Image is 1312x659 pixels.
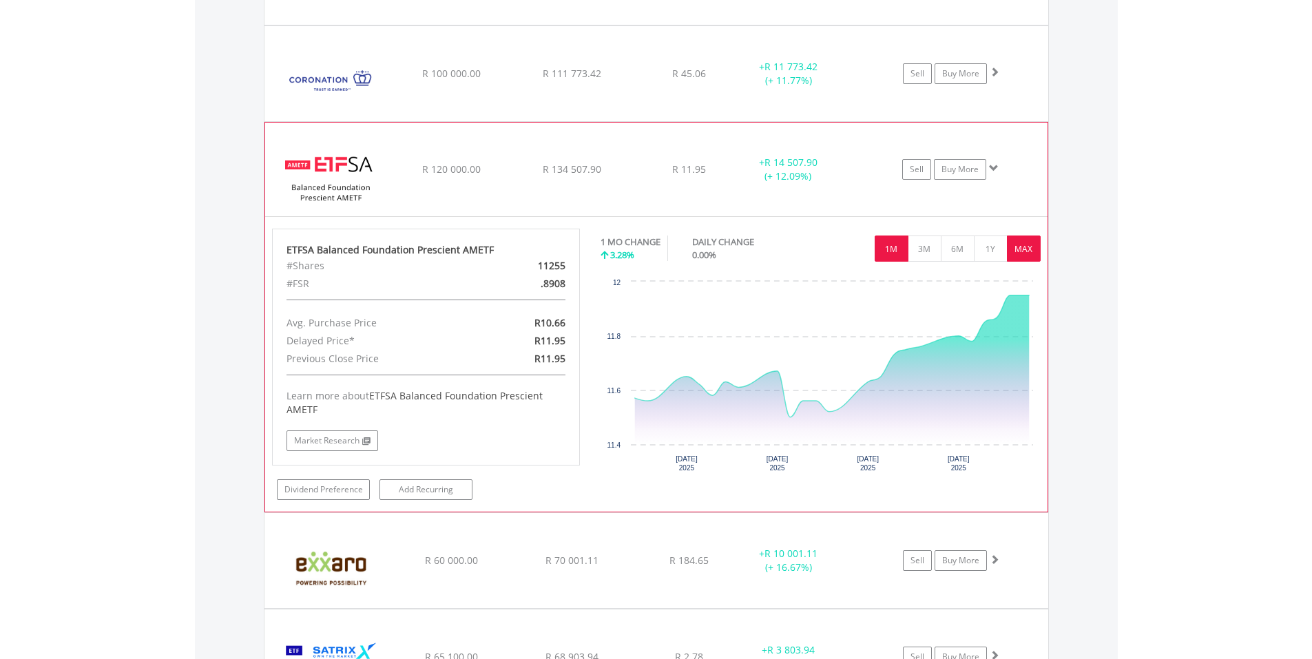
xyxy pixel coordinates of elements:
[903,63,932,84] a: Sell
[276,257,476,275] div: #Shares
[425,554,478,567] span: R 60 000.00
[545,554,598,567] span: R 70 001.11
[422,67,481,80] span: R 100 000.00
[534,316,565,329] span: R10.66
[764,156,818,169] span: R 14 507.90
[607,387,621,395] text: 11.6
[287,389,566,417] div: Learn more about
[276,275,476,293] div: #FSR
[764,60,818,73] span: R 11 773.42
[902,159,931,180] a: Sell
[767,455,789,472] text: [DATE] 2025
[601,275,1040,481] svg: Interactive chart
[476,257,576,275] div: 11255
[271,43,390,118] img: EQU.ZA.CML.png
[287,430,378,451] a: Market Research
[607,441,621,449] text: 11.4
[903,550,932,571] a: Sell
[857,455,879,472] text: [DATE] 2025
[543,163,601,176] span: R 134 507.90
[287,243,566,257] div: ETFSA Balanced Foundation Prescient AMETF
[1007,236,1041,262] button: MAX
[534,352,565,365] span: R11.95
[610,249,634,261] span: 3.28%
[935,63,987,84] a: Buy More
[676,455,698,472] text: [DATE] 2025
[908,236,941,262] button: 3M
[607,333,621,340] text: 11.8
[875,236,908,262] button: 1M
[672,67,706,80] span: R 45.06
[476,275,576,293] div: .8908
[287,389,543,416] span: ETFSA Balanced Foundation Prescient AMETF
[767,643,815,656] span: R 3 803.94
[543,67,601,80] span: R 111 773.42
[935,550,987,571] a: Buy More
[692,236,802,249] div: DAILY CHANGE
[692,249,716,261] span: 0.00%
[276,314,476,332] div: Avg. Purchase Price
[613,279,621,286] text: 12
[272,140,391,213] img: EQU.ZA.ETFSAB.png
[764,547,818,560] span: R 10 001.11
[601,275,1041,481] div: Chart. Highcharts interactive chart.
[276,332,476,350] div: Delayed Price*
[277,479,370,500] a: Dividend Preference
[271,530,390,605] img: EQU.ZA.EXX.png
[601,236,660,249] div: 1 MO CHANGE
[672,163,706,176] span: R 11.95
[669,554,709,567] span: R 184.65
[948,455,970,472] text: [DATE] 2025
[379,479,472,500] a: Add Recurring
[736,156,840,183] div: + (+ 12.09%)
[934,159,986,180] a: Buy More
[422,163,481,176] span: R 120 000.00
[974,236,1008,262] button: 1Y
[737,547,841,574] div: + (+ 16.67%)
[534,334,565,347] span: R11.95
[737,60,841,87] div: + (+ 11.77%)
[276,350,476,368] div: Previous Close Price
[941,236,975,262] button: 6M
